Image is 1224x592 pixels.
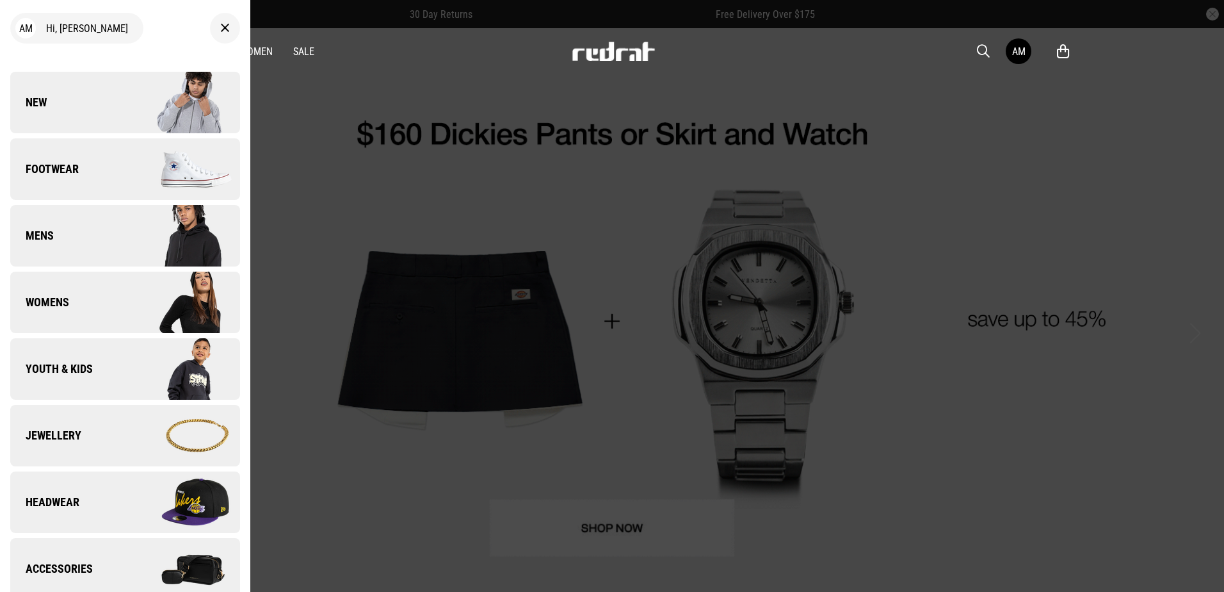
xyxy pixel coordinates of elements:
a: Mens Company [10,205,240,267]
span: Accessories [10,561,93,577]
a: Sale [293,45,314,58]
a: Women [239,45,273,58]
a: Womens Company [10,272,240,333]
div: AM [1012,45,1026,58]
span: New [10,95,47,110]
img: Company [125,204,239,268]
span: Jewellery [10,428,81,443]
img: Company [125,137,239,201]
img: Company [125,270,239,334]
span: Youth & Kids [10,361,93,377]
img: Company [125,70,239,135]
div: AM [15,18,36,38]
a: New Company [10,72,240,133]
img: Redrat logo [571,42,656,61]
img: Company [125,470,239,534]
div: Hi, [PERSON_NAME] [10,13,143,44]
span: Footwear [10,161,79,177]
span: Mens [10,228,54,243]
a: Jewellery Company [10,405,240,466]
a: Footwear Company [10,138,240,200]
img: Company [125,337,239,401]
img: Company [125,404,239,468]
span: Headwear [10,495,79,510]
a: Youth & Kids Company [10,338,240,400]
span: Womens [10,295,69,310]
a: Headwear Company [10,472,240,533]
